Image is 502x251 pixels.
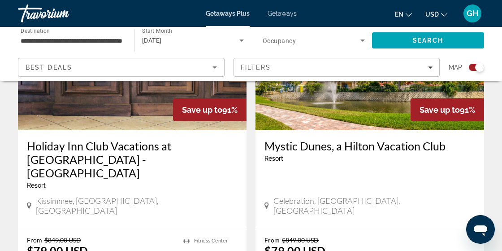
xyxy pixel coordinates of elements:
a: Getaways Plus [206,10,250,17]
span: Map [449,61,462,74]
button: Change currency [425,8,447,21]
span: Start Month [142,28,172,34]
span: $849.00 USD [282,236,319,244]
a: Travorium [18,2,108,25]
div: 91% [173,98,247,121]
mat-select: Sort by [26,62,217,73]
span: Kissimmee, [GEOGRAPHIC_DATA], [GEOGRAPHIC_DATA] [36,196,238,216]
span: USD [425,11,439,18]
span: Destination [21,27,50,34]
span: Celebration, [GEOGRAPHIC_DATA], [GEOGRAPHIC_DATA] [273,196,475,216]
span: Fitness Center [194,238,228,244]
button: Change language [395,8,412,21]
span: Save up to [420,105,460,114]
span: Save up to [182,105,222,114]
span: GH [467,9,478,18]
button: Filters [234,58,440,77]
span: Best Deals [26,64,72,71]
span: Resort [27,182,46,189]
button: Search [372,32,484,48]
a: Getaways [268,10,297,17]
span: Resort [264,155,283,162]
span: Occupancy [263,37,296,44]
span: Search [413,37,443,44]
span: $849.00 USD [44,236,81,244]
div: 91% [411,98,484,121]
a: Mystic Dunes, a Hilton Vacation Club [264,139,475,153]
button: User Menu [461,4,484,23]
span: [DATE] [142,37,162,44]
span: From [264,236,280,244]
iframe: Button to launch messaging window [466,215,495,244]
span: Filters [241,64,271,71]
a: Holiday Inn Club Vacations at [GEOGRAPHIC_DATA] - [GEOGRAPHIC_DATA] [27,139,238,180]
span: en [395,11,403,18]
input: Select destination [21,35,123,46]
span: From [27,236,42,244]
